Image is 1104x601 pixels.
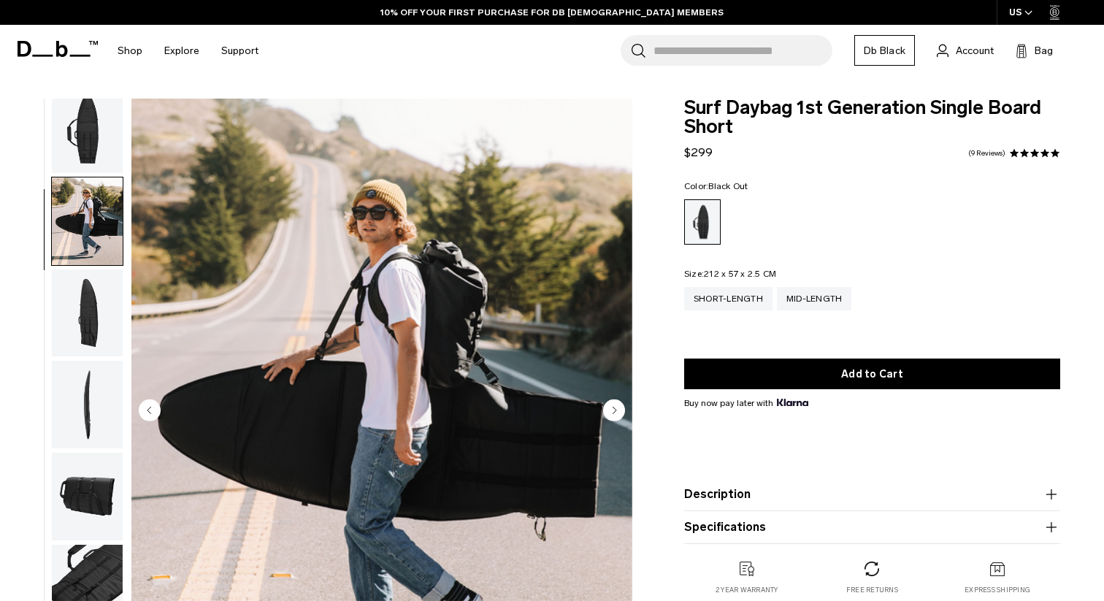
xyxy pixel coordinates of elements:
img: TheDjarvSingleSurfboardBag-4.png [52,453,123,540]
button: TheDjarvSingleSurfboardBag-2.png [51,177,123,266]
button: Previous slide [139,399,161,424]
span: Account [956,43,994,58]
a: Black Out [684,199,721,245]
p: Free Returns [846,585,898,595]
button: TheDjarvSingleSurfboardBag-4.png [51,452,123,541]
p: Express Shipping [965,585,1030,595]
button: Description [684,486,1060,503]
a: Mid-length [777,287,852,310]
legend: Size: [684,269,777,278]
span: Surf Daybag 1st Generation Single Board Short [684,99,1060,137]
button: TheDjarvSingleSurfboardBag.png [51,85,123,174]
a: Account [937,42,994,59]
a: Explore [164,25,199,77]
img: TheDjarvSingleSurfboardBag-5.png [52,361,123,448]
a: Shop [118,25,142,77]
img: TheDjarvSingleSurfboardBag.png [52,85,123,173]
button: Bag [1016,42,1053,59]
nav: Main Navigation [107,25,269,77]
button: Add to Cart [684,359,1060,389]
img: {"height" => 20, "alt" => "Klarna"} [777,399,808,406]
span: Bag [1035,43,1053,58]
a: Support [221,25,258,77]
button: Specifications [684,518,1060,536]
span: $299 [684,145,713,159]
legend: Color: [684,182,748,191]
a: 9 reviews [968,150,1005,157]
button: TheDjarvSingleSurfboardBag-6.png [51,269,123,358]
span: 212 x 57 x 2.5 CM [704,269,776,279]
a: Short-length [684,287,773,310]
button: TheDjarvSingleSurfboardBag-5.png [51,360,123,449]
span: Black Out [708,181,748,191]
button: Next slide [603,399,625,424]
img: TheDjarvSingleSurfboardBag-6.png [52,269,123,357]
p: 2 year warranty [716,585,778,595]
a: 10% OFF YOUR FIRST PURCHASE FOR DB [DEMOGRAPHIC_DATA] MEMBERS [380,6,724,19]
img: TheDjarvSingleSurfboardBag-2.png [52,177,123,265]
a: Db Black [854,35,915,66]
span: Buy now pay later with [684,397,808,410]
